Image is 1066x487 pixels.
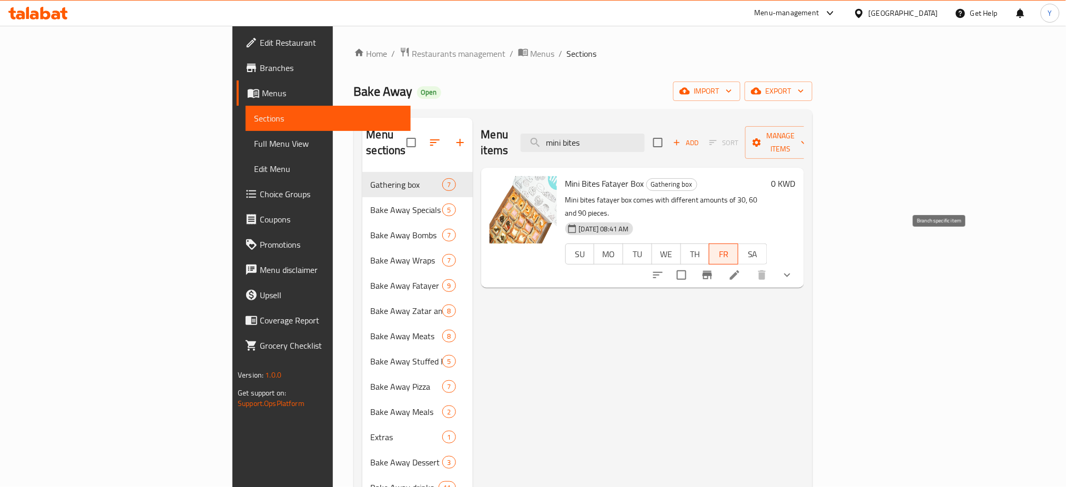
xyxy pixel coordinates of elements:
span: 9 [443,281,455,291]
div: Bake Away Stuffed Fatayer5 [362,349,473,374]
span: [DATE] 08:41 AM [575,224,633,234]
div: Bake Away Fatayer9 [362,273,473,298]
div: Bake Away Bombs7 [362,222,473,248]
span: TU [627,247,648,262]
a: Branches [237,55,411,80]
div: items [442,431,455,443]
div: items [442,229,455,241]
span: Select section [647,131,669,154]
div: items [442,456,455,469]
span: Upsell [260,289,402,301]
span: Select section first [703,135,745,151]
span: MO [598,247,619,262]
a: Menu disclaimer [237,257,411,282]
a: Menus [237,80,411,106]
a: Coverage Report [237,308,411,333]
div: items [442,330,455,342]
span: Add item [669,135,703,151]
span: FR [714,247,734,262]
span: Sections [567,47,597,60]
h6: 0 KWD [771,176,796,191]
span: 7 [443,256,455,266]
button: TH [681,244,710,265]
div: Extras1 [362,424,473,450]
a: Restaurants management [400,47,506,60]
li: / [510,47,514,60]
div: Bake Away Zatar and Veg. [371,305,443,317]
button: TU [623,244,652,265]
a: Promotions [237,232,411,257]
span: Menu disclaimer [260,263,402,276]
span: Bake Away Fatayer [371,279,443,292]
span: 1.0.0 [265,368,281,382]
span: Manage items [754,129,807,156]
div: Bake Away Wraps [371,254,443,267]
a: Coupons [237,207,411,232]
span: Restaurants management [412,47,506,60]
a: Choice Groups [237,181,411,207]
span: Mini Bites Fatayer Box [565,176,644,191]
nav: breadcrumb [354,47,813,60]
button: WE [652,244,681,265]
span: SA [743,247,763,262]
a: Upsell [237,282,411,308]
a: Menus [518,47,555,60]
span: Gathering box [371,178,443,191]
button: show more [775,262,800,288]
span: Bake Away Meals [371,405,443,418]
span: import [682,85,732,98]
span: 5 [443,205,455,215]
span: Bake Away Stuffed Fatayer [371,355,443,368]
span: 7 [443,180,455,190]
a: Grocery Checklist [237,333,411,358]
span: Bake Away Bombs [371,229,443,241]
div: Gathering box [646,178,697,191]
span: export [753,85,804,98]
div: Bake Away Dessert3 [362,450,473,475]
span: 8 [443,306,455,316]
div: Bake Away Pizza [371,380,443,393]
span: Grocery Checklist [260,339,402,352]
div: items [442,254,455,267]
div: Menu-management [755,7,819,19]
span: 7 [443,382,455,392]
a: Support.OpsPlatform [238,397,304,410]
p: Mini bites fatayer box comes with different amounts of 30, 60 and 90 pieces. [565,194,767,220]
span: Bake Away Dessert [371,456,443,469]
div: [GEOGRAPHIC_DATA] [869,7,938,19]
span: Bake Away [354,79,413,103]
button: Add [669,135,703,151]
a: Edit menu item [728,269,741,281]
span: Menus [262,87,402,99]
img: Mini Bites Fatayer Box [490,176,557,244]
span: Sections [254,112,402,125]
span: 7 [443,230,455,240]
button: MO [594,244,623,265]
div: Bake Away Meats8 [362,323,473,349]
div: items [442,405,455,418]
span: Extras [371,431,443,443]
span: Bake Away Meats [371,330,443,342]
div: items [442,355,455,368]
button: FR [709,244,738,265]
div: Bake Away Meals2 [362,399,473,424]
div: items [442,178,455,191]
span: 5 [443,357,455,367]
span: Edit Menu [254,163,402,175]
span: Choice Groups [260,188,402,200]
span: Sort sections [422,130,448,155]
span: Version: [238,368,263,382]
div: Open [417,86,441,99]
span: Coverage Report [260,314,402,327]
span: Menus [531,47,555,60]
span: Y [1048,7,1052,19]
div: items [442,204,455,216]
button: Manage items [745,126,816,159]
span: Bake Away Specials [371,204,443,216]
button: SU [565,244,595,265]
